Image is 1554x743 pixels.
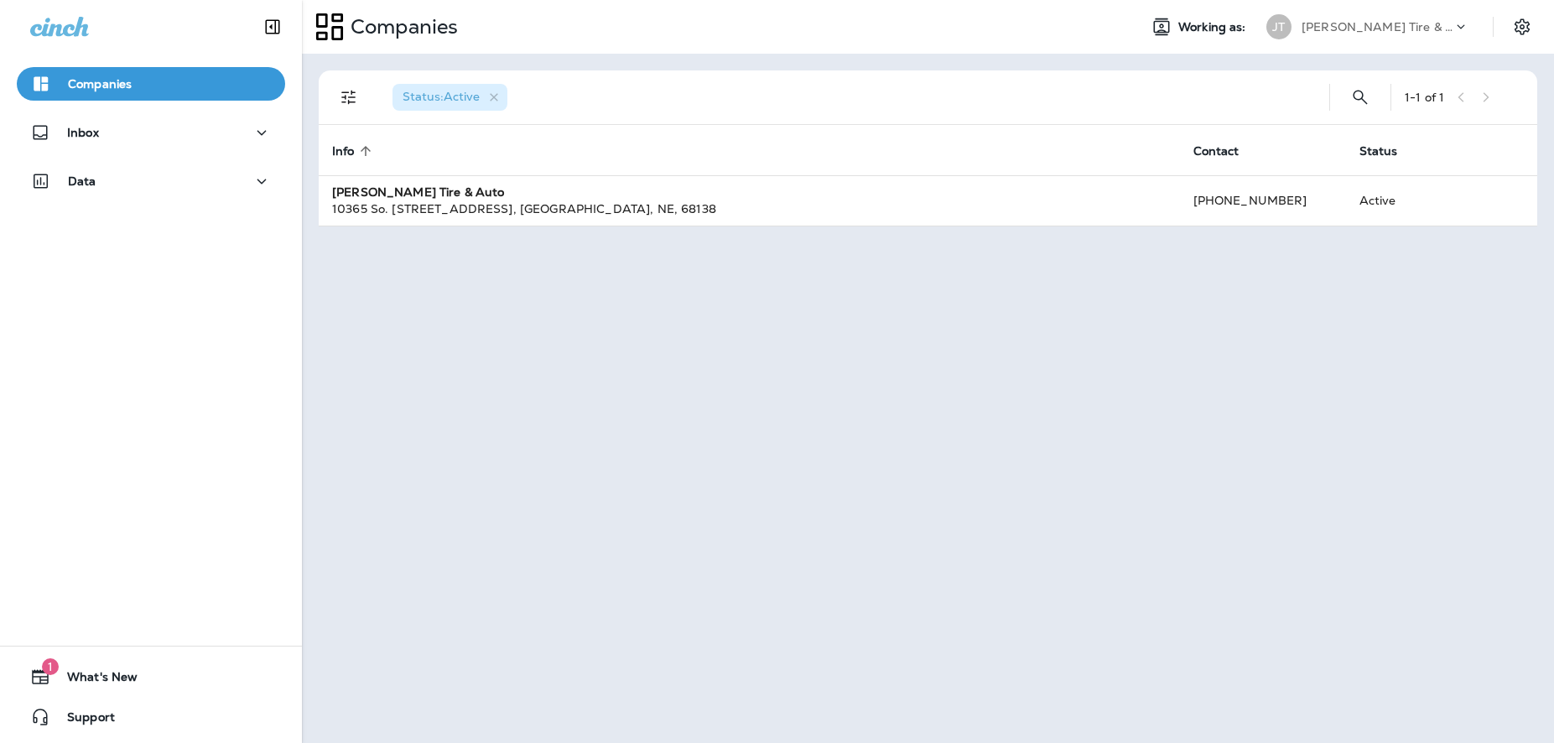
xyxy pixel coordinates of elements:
[332,81,366,114] button: Filters
[1344,81,1377,114] button: Search Companies
[17,660,285,694] button: 1What's New
[1180,175,1346,226] td: [PHONE_NUMBER]
[1405,91,1444,104] div: 1 - 1 of 1
[17,164,285,198] button: Data
[332,144,355,158] span: Info
[392,84,507,111] div: Status:Active
[332,143,377,158] span: Info
[67,126,99,139] p: Inbox
[1346,175,1452,226] td: Active
[1193,143,1261,158] span: Contact
[344,14,458,39] p: Companies
[403,89,480,104] span: Status : Active
[1178,20,1250,34] span: Working as:
[17,116,285,149] button: Inbox
[249,10,296,44] button: Collapse Sidebar
[68,174,96,188] p: Data
[1359,143,1420,158] span: Status
[1302,20,1453,34] p: [PERSON_NAME] Tire & Auto
[50,670,138,690] span: What's New
[332,184,505,200] strong: [PERSON_NAME] Tire & Auto
[1193,144,1240,158] span: Contact
[1507,12,1537,42] button: Settings
[42,658,59,675] span: 1
[50,710,115,730] span: Support
[332,200,1167,217] div: 10365 So. [STREET_ADDRESS] , [GEOGRAPHIC_DATA] , NE , 68138
[17,700,285,734] button: Support
[68,77,132,91] p: Companies
[1266,14,1292,39] div: JT
[1359,144,1398,158] span: Status
[17,67,285,101] button: Companies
